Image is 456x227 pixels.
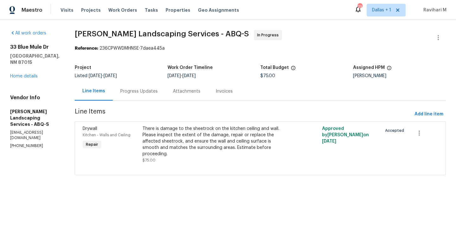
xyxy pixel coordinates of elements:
span: [DATE] [182,74,196,78]
h5: Total Budget [260,65,289,70]
span: - [168,74,196,78]
span: $75.00 [260,74,275,78]
a: Home details [10,74,38,78]
div: 236CPWWDMHNSE-7daea445a [75,45,446,52]
div: Progress Updates [120,88,158,95]
span: Drywall [83,126,97,131]
h5: Assigned HPM [353,65,385,70]
h5: [PERSON_NAME] Landscaping Services - ABQ-S [10,108,60,127]
span: Geo Assignments [198,7,239,13]
h4: Vendor Info [10,95,60,101]
button: Add line item [412,108,446,120]
div: 73 [358,4,362,10]
div: Attachments [173,88,200,95]
span: The total cost of line items that have been proposed by Opendoor. This sum includes line items th... [291,65,296,74]
span: - [89,74,117,78]
div: Invoices [216,88,233,95]
span: Maestro [22,7,42,13]
span: Properties [166,7,190,13]
span: [PERSON_NAME] Landscaping Services - ABQ-S [75,30,249,38]
h5: Work Order Timeline [168,65,213,70]
span: Line Items [75,108,412,120]
span: In Progress [257,32,281,38]
span: Repair [83,141,101,148]
span: [DATE] [104,74,117,78]
span: [DATE] [322,139,336,144]
h5: Project [75,65,91,70]
span: Tasks [145,8,158,12]
span: Kitchen - Walls and Ceiling [83,133,130,137]
span: Dallas + 1 [372,7,391,13]
span: [DATE] [168,74,181,78]
span: Approved by [PERSON_NAME] on [322,126,369,144]
span: Accepted [385,127,407,134]
div: There is damage to the sheetrock on the kitchen ceiling and wall. Please inspect the extent of th... [142,126,288,157]
div: Line Items [82,88,105,94]
h5: [GEOGRAPHIC_DATA], NM 87015 [10,53,60,65]
p: [PHONE_NUMBER] [10,143,60,149]
span: Listed [75,74,117,78]
span: Projects [81,7,101,13]
span: Work Orders [108,7,137,13]
div: [PERSON_NAME] [353,74,446,78]
span: $75.00 [142,158,155,162]
span: Visits [60,7,73,13]
p: [EMAIL_ADDRESS][DOMAIN_NAME] [10,130,60,141]
span: Ravihari M [421,7,446,13]
h2: 33 Blue Mule Dr [10,44,60,50]
a: All work orders [10,31,46,35]
span: The hpm assigned to this work order. [387,65,392,74]
span: Add line item [415,110,443,118]
b: Reference: [75,46,98,51]
span: [DATE] [89,74,102,78]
